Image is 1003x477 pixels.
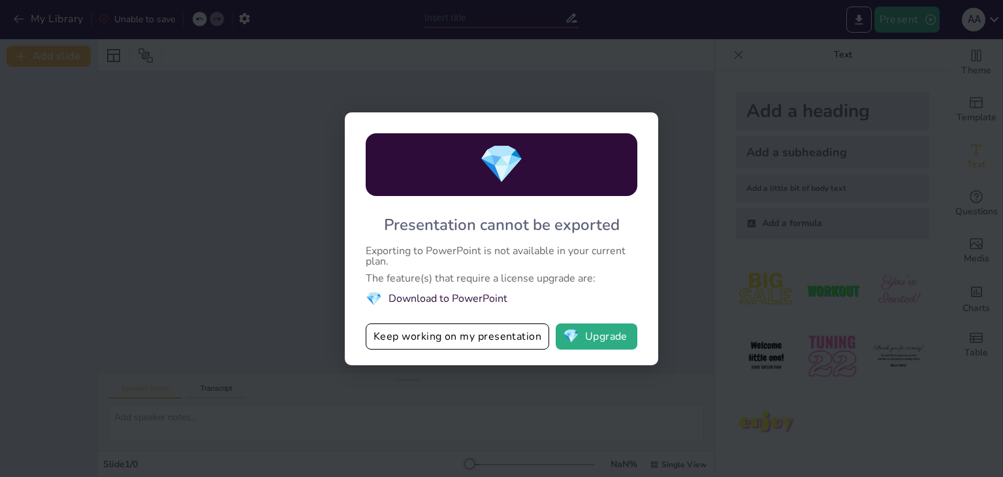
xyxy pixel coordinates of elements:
span: diamond [563,330,579,343]
button: Keep working on my presentation [366,323,549,350]
button: diamondUpgrade [556,323,637,350]
li: Download to PowerPoint [366,290,637,308]
span: diamond [479,139,524,189]
div: The feature(s) that require a license upgrade are: [366,273,637,284]
span: diamond [366,290,382,308]
div: Exporting to PowerPoint is not available in your current plan. [366,246,637,267]
div: Presentation cannot be exported [384,214,620,235]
